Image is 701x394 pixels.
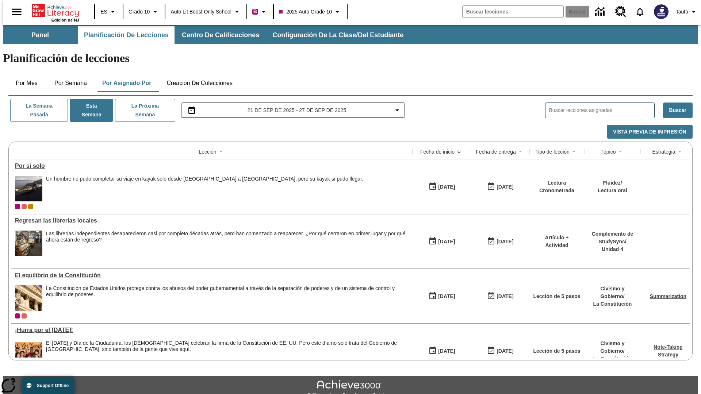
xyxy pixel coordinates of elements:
button: Esta semana [70,99,113,122]
button: Por semana [49,74,93,92]
a: El equilibrio de la Constitución, Lecciones [15,272,409,279]
button: La semana pasada [10,99,68,122]
p: Artículo + Actividad [533,234,581,249]
img: Un kayak manchado y lleno de percebes en una playa de arena volcánica oscura. En una playa se enc... [15,176,42,201]
span: Auto Lit Boost only School [171,8,231,16]
input: Buscar campo [463,6,563,18]
button: Por asignado por [96,74,157,92]
a: Notificaciones [631,2,650,21]
span: Tauto [676,8,688,16]
div: Clase actual [15,204,20,209]
p: Lectura oral [598,187,627,194]
button: Centro de calificaciones [176,26,265,44]
a: Por sí solo, Lecciones [15,163,409,169]
p: Civismo y Gobierno / [588,285,637,300]
p: Lección de 5 pasos [533,293,580,300]
button: Escuela: Auto Lit Boost only School, Seleccione su escuela [168,5,244,18]
div: La Constitución de Estados Unidos protege contra los abusos del poder gubernamental a través de l... [46,285,409,311]
div: Las librerías independientes desaparecieron casi por completo décadas atrás, pero han comenzado a... [46,231,409,256]
button: 09/24/25: Primer día en que estuvo disponible la lección [426,180,457,194]
div: [DATE] [438,182,455,192]
button: Buscar [663,103,693,118]
div: Regresan las librerías locales [15,217,409,224]
input: Buscar lecciones asignadas [549,105,654,116]
span: Edición de NJ [51,18,79,22]
div: Portada [32,3,79,22]
span: 21 de sep de 2025 - 27 de sep de 2025 [248,107,346,114]
img: las librerías independientes, o indie, están volviendo [15,231,42,256]
div: Fecha de inicio [420,148,455,155]
div: Tópico [600,148,616,155]
h1: Planificación de lecciones [3,51,698,65]
div: Subbarra de navegación [3,25,698,44]
p: Unidad 4 [588,246,637,253]
div: Subbarra de navegación [3,26,410,44]
svg: Collapse Date Range Filter [393,106,402,115]
img: El edificio del Tribunal Supremo de Estados Unidos ostenta la frase "Igualdad de justicia bajo la... [15,285,42,311]
button: 09/24/25: Último día en que podrá accederse la lección [484,235,516,248]
div: [DATE] [497,182,513,192]
button: 09/24/25: Primer día en que estuvo disponible la lección [426,235,457,248]
div: Fecha de entrega [476,148,516,155]
button: Clase: 2025 Auto Grade 10, Selecciona una clase [276,5,345,18]
p: Lectura Cronometrada [533,179,581,194]
button: Abrir el menú lateral [6,1,27,23]
div: [DATE] [438,292,455,301]
span: 2025 Auto Grade 10 [279,8,332,16]
div: [DATE] [497,237,513,246]
button: 09/24/25: Último día en que podrá accederse la lección [484,180,516,194]
button: Sort [570,147,578,156]
p: Civismo y Gobierno / [588,340,637,355]
button: Configuración de la clase/del estudiante [267,26,409,44]
img: Un grupo de niños sonríe frente a un fondo que muestra la Constitución de Estados Unidos, con la ... [15,340,42,366]
span: ES [100,8,107,16]
span: Planificación de lecciones [84,31,169,39]
p: La Constitución [588,355,637,363]
div: OL 2025 Auto Grade 11 [22,313,27,318]
p: La Constitución [588,300,637,308]
div: El [DATE] y Día de la Ciudadanía, los [DEMOGRAPHIC_DATA] celebran la firma de la Constitución de ... [46,340,409,352]
span: Panel [31,31,49,39]
p: Fluidez / [598,179,627,187]
div: New 2025 class [28,204,33,209]
span: Configuración de la clase/del estudiante [272,31,403,39]
p: Complemento de StudySync / [588,230,637,246]
span: Support Offline [37,383,69,388]
button: Escoja un nuevo avatar [650,2,673,21]
button: 09/23/25: Último día en que podrá accederse la lección [484,289,516,303]
button: Seleccione el intervalo de fechas opción del menú [184,106,402,115]
div: Un hombre no pudo completar su viaje en kayak solo desde Australia a Nueva Zelanda, pero su kayak... [46,176,363,201]
div: El equilibrio de la Constitución [15,272,409,279]
a: Centro de recursos, Se abrirá en una pestaña nueva. [611,2,631,22]
div: [DATE] [497,347,513,356]
div: Clase actual [15,313,20,318]
button: Lenguaje: ES, Selecciona un idioma [97,5,120,18]
div: [DATE] [438,347,455,356]
button: Panel [4,26,77,44]
button: Sort [516,147,525,156]
button: Vista previa de impresión [607,125,693,139]
button: 09/23/25: Primer día en que estuvo disponible la lección [426,289,457,303]
button: 09/23/25: Último día en que podrá accederse la lección [484,344,516,358]
button: Boost El color de la clase es rojo violeta. Cambiar el color de la clase. [249,5,271,18]
a: Centro de información [591,2,611,22]
img: Avatar [654,4,669,19]
a: Summarization [650,293,686,299]
div: Las librerías independientes desaparecieron casi por completo décadas atrás, pero han comenzado a... [46,231,409,243]
div: ¡Hurra por el Día de la Constitución! [15,327,409,333]
a: Note-Taking Strategy [654,344,683,358]
span: B [253,7,257,16]
span: Grado 10 [129,8,150,16]
button: Sort [217,147,225,156]
button: Support Offline [22,377,74,394]
div: [DATE] [497,292,513,301]
a: Regresan las librerías locales, Lecciones [15,217,409,224]
button: Sort [675,147,684,156]
span: OL 2025 Auto Grade 11 [22,204,27,209]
